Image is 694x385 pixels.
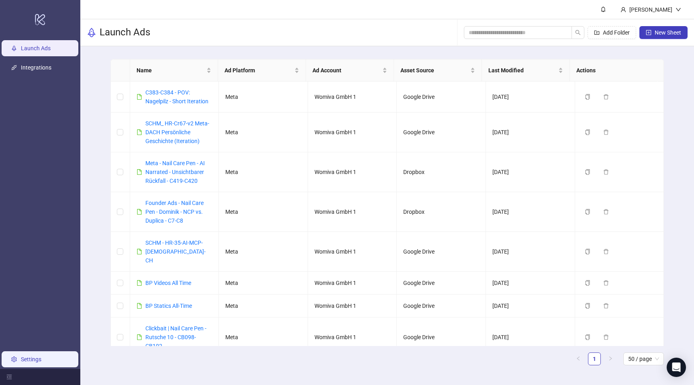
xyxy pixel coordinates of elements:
span: Ad Account [312,66,381,75]
div: Open Intercom Messenger [667,358,686,377]
button: right [604,352,617,365]
td: Google Drive [397,295,486,317]
td: Meta [219,317,308,357]
span: New Sheet [655,29,681,36]
span: Name [137,66,205,75]
th: Ad Account [306,59,394,82]
td: [DATE] [486,192,575,232]
span: file [137,129,142,135]
span: delete [603,129,609,135]
span: copy [585,169,590,175]
td: Meta [219,232,308,272]
span: file [137,249,142,254]
td: Womiva GmbH 1 [308,192,397,232]
span: left [576,356,581,361]
span: delete [603,94,609,100]
span: plus-square [646,30,651,35]
td: Meta [219,82,308,113]
a: Meta - Nail Care Pen - AI Narrated - Unsichtbarer Rückfall - C419-C420 [145,160,205,184]
td: Womiva GmbH 1 [308,317,397,357]
span: search [575,30,581,35]
td: Google Drive [397,113,486,152]
a: BP Videos All Time [145,280,191,286]
span: file [137,280,142,286]
th: Actions [570,59,658,82]
td: Womiva GmbH 1 [308,295,397,317]
button: Add Folder [588,26,636,39]
th: Ad Platform [218,59,306,82]
td: Womiva GmbH 1 [308,272,397,295]
td: Meta [219,152,308,192]
span: delete [603,249,609,254]
td: [DATE] [486,317,575,357]
th: Name [130,59,218,82]
span: Last Modified [488,66,557,75]
span: folder-add [594,30,600,35]
span: copy [585,209,590,215]
span: 50 / page [628,353,659,365]
span: delete [603,280,609,286]
td: Womiva GmbH 1 [308,152,397,192]
span: menu-fold [6,374,12,380]
td: Google Drive [397,232,486,272]
th: Last Modified [482,59,570,82]
span: copy [585,94,590,100]
span: copy [585,280,590,286]
a: Founder Ads - Nail Care Pen - Dominik - NCP vs. Duplica - C7-C8 [145,200,204,224]
span: copy [585,303,590,309]
span: rocket [87,28,96,37]
span: bell [600,6,606,12]
h3: Launch Ads [100,26,150,39]
td: Womiva GmbH 1 [308,82,397,113]
td: Womiva GmbH 1 [308,232,397,272]
a: Clickbait | Nail Care Pen - Rutsche 10 - CB098-CB102 [145,325,206,349]
span: file [137,209,142,215]
li: Previous Page [572,352,585,365]
a: C383-C384 - POV: Nagelpilz - Short Iteration [145,89,208,104]
li: 1 [588,352,601,365]
td: Google Drive [397,82,486,113]
td: Google Drive [397,272,486,295]
td: [DATE] [486,152,575,192]
span: copy [585,334,590,340]
td: [DATE] [486,82,575,113]
td: Womiva GmbH 1 [308,113,397,152]
a: Integrations [21,64,51,71]
span: delete [603,303,609,309]
div: [PERSON_NAME] [626,5,676,14]
td: [DATE] [486,272,575,295]
td: Meta [219,272,308,295]
button: left [572,352,585,365]
button: New Sheet [639,26,688,39]
td: [DATE] [486,232,575,272]
span: Ad Platform [225,66,293,75]
span: down [676,7,681,12]
span: file [137,334,142,340]
span: delete [603,169,609,175]
th: Asset Source [394,59,482,82]
span: copy [585,249,590,254]
span: file [137,169,142,175]
span: Asset Source [400,66,469,75]
span: copy [585,129,590,135]
td: [DATE] [486,295,575,317]
td: Meta [219,113,308,152]
td: Meta [219,192,308,232]
td: Dropbox [397,192,486,232]
div: Page Size [623,352,664,365]
span: right [608,356,613,361]
td: Google Drive [397,317,486,357]
span: file [137,94,142,100]
span: delete [603,334,609,340]
td: [DATE] [486,113,575,152]
a: 1 [588,353,600,365]
span: delete [603,209,609,215]
span: Add Folder [603,29,630,36]
a: SCHM - HR-35-AI-MCP-[DEMOGRAPHIC_DATA]-CH [145,240,206,264]
li: Next Page [604,352,617,365]
a: Settings [21,356,41,362]
a: SCHM_ HR-Cr67-v2 Meta-DACH Persönliche Geschichte (Iteration) [145,120,209,144]
td: Dropbox [397,152,486,192]
a: BP Statics All-Time [145,303,192,309]
span: file [137,303,142,309]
